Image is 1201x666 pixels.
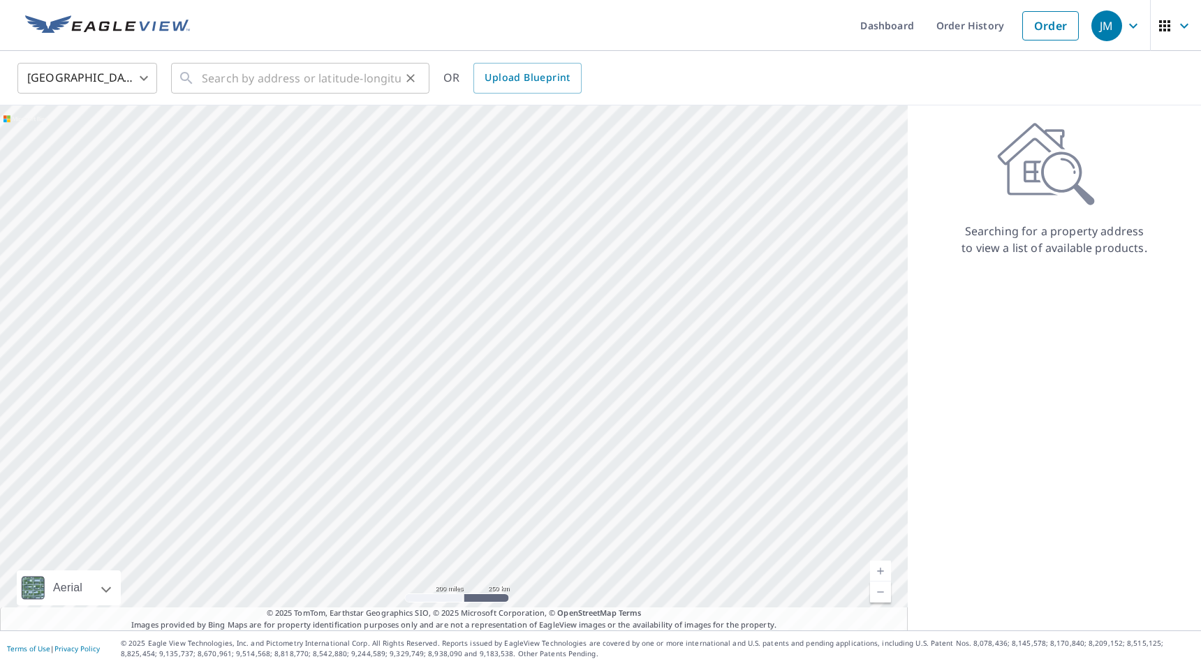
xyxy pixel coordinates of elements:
a: Upload Blueprint [473,63,581,94]
img: EV Logo [25,15,190,36]
a: OpenStreetMap [557,607,616,618]
a: Current Level 5, Zoom In [870,561,891,582]
p: | [7,644,100,653]
p: Searching for a property address to view a list of available products. [961,223,1148,256]
a: Current Level 5, Zoom Out [870,582,891,602]
p: © 2025 Eagle View Technologies, Inc. and Pictometry International Corp. All Rights Reserved. Repo... [121,638,1194,659]
span: Upload Blueprint [485,69,570,87]
a: Privacy Policy [54,644,100,653]
div: OR [443,63,582,94]
div: Aerial [17,570,121,605]
span: © 2025 TomTom, Earthstar Geographics SIO, © 2025 Microsoft Corporation, © [267,607,642,619]
a: Terms of Use [7,644,50,653]
a: Order [1022,11,1079,40]
div: Aerial [49,570,87,605]
div: [GEOGRAPHIC_DATA] [17,59,157,98]
div: JM [1091,10,1122,41]
input: Search by address or latitude-longitude [202,59,401,98]
button: Clear [401,68,420,88]
a: Terms [619,607,642,618]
